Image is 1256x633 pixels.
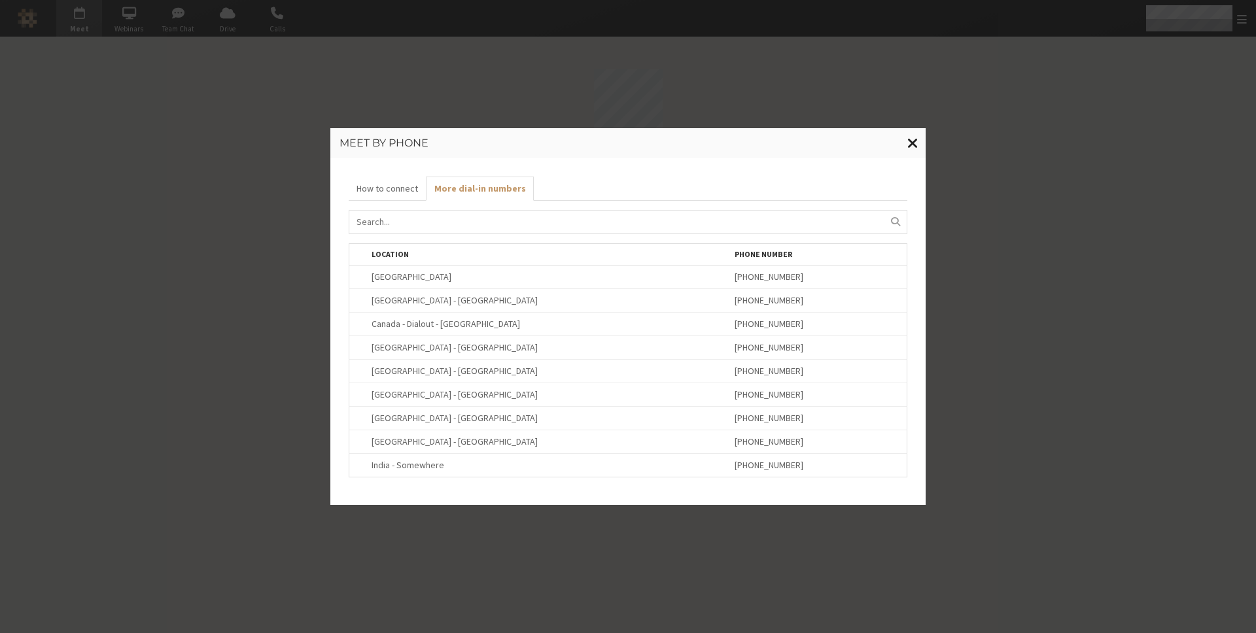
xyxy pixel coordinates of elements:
[364,243,727,265] th: Location
[364,383,727,406] td: [GEOGRAPHIC_DATA] - [GEOGRAPHIC_DATA]
[364,430,727,453] td: [GEOGRAPHIC_DATA] - [GEOGRAPHIC_DATA]
[735,412,803,424] span: [PHONE_NUMBER]
[735,271,803,282] span: [PHONE_NUMBER]
[735,459,803,471] span: [PHONE_NUMBER]
[735,294,803,306] span: [PHONE_NUMBER]
[434,182,526,196] span: More dial-in numbers
[357,182,418,196] span: How to connect
[364,359,727,383] td: [GEOGRAPHIC_DATA] - [GEOGRAPHIC_DATA]
[364,265,727,288] td: [GEOGRAPHIC_DATA]
[735,436,803,447] span: [PHONE_NUMBER]
[735,341,803,353] span: [PHONE_NUMBER]
[364,406,727,430] td: [GEOGRAPHIC_DATA] - [GEOGRAPHIC_DATA]
[727,243,907,265] th: Phone number
[900,128,926,158] button: Close modal
[364,288,727,312] td: [GEOGRAPHIC_DATA] - [GEOGRAPHIC_DATA]
[364,312,727,335] td: Canada - Dialout - [GEOGRAPHIC_DATA]
[735,365,803,377] span: [PHONE_NUMBER]
[364,453,727,477] td: India - Somewhere
[340,137,916,149] h3: Meet by Phone
[349,210,907,234] input: Search...
[364,335,727,359] td: [GEOGRAPHIC_DATA] - [GEOGRAPHIC_DATA]
[735,388,803,400] span: [PHONE_NUMBER]
[735,318,803,330] span: [PHONE_NUMBER]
